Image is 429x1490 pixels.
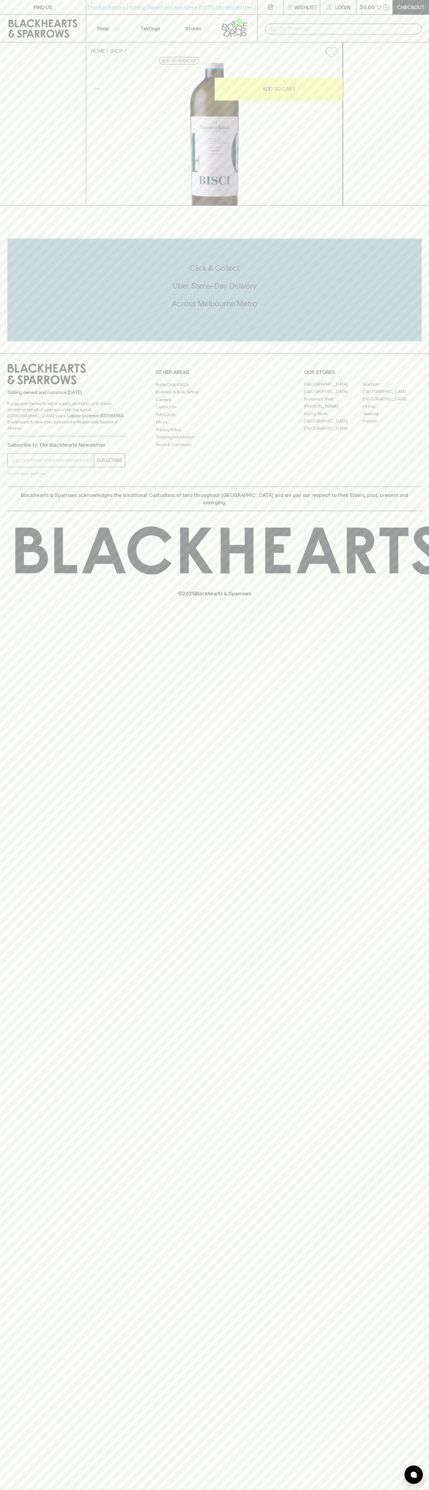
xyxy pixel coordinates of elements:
[363,395,422,403] a: [GEOGRAPHIC_DATA]
[304,388,363,395] a: [GEOGRAPHIC_DATA]
[156,418,274,426] a: FAQ's
[304,395,363,403] a: Brunswick West
[185,25,201,32] p: Stores
[156,411,274,418] a: Gift Cards
[67,413,124,418] strong: Liquor License #32064953
[97,25,109,32] p: Shop
[86,63,343,205] img: 35934.png
[159,57,199,64] button: Add to wishlist
[12,491,417,506] p: Blackhearts & Sparrows acknowledges the traditional Custodians of land throughout [GEOGRAPHIC_DAT...
[172,15,215,42] a: Stores
[156,434,274,441] a: Shipping Information
[411,1472,417,1478] img: bubble-icon
[156,441,274,448] a: Terms & Conditions
[7,441,125,449] p: Subscribe to The Blackhearts Newsletter
[7,389,125,395] p: Sibling owned and run since [DATE]
[86,15,129,42] button: Shop
[363,418,422,425] a: Prahran
[323,45,340,60] button: Add to wishlist
[7,400,125,431] p: It is against the law to sell or supply alcohol to, or to obtain alcohol on behalf of a person un...
[215,78,343,101] button: ADD TO CART
[110,48,123,54] a: SHOP
[363,388,422,395] a: [GEOGRAPHIC_DATA]
[156,388,274,396] a: Business & Bulk Gifting
[156,426,274,433] a: Privacy Policy
[156,396,274,403] a: Careers
[304,410,363,418] a: Fitzroy North
[156,369,274,376] p: OTHER AREAS
[363,403,422,410] a: Fitzroy
[385,6,387,9] p: 0
[7,239,422,341] div: Call to action block
[304,369,422,376] p: OUR STORES
[280,24,417,34] input: Try "Pinot noir"
[304,425,363,432] a: [GEOGRAPHIC_DATA]
[7,263,422,273] h5: Click & Collect
[397,4,425,11] p: Checkout
[360,4,375,11] p: $0.00
[97,457,122,464] p: SUBSCRIBE
[7,471,125,477] p: We will never spam you
[304,418,363,425] a: [GEOGRAPHIC_DATA]
[363,381,422,388] a: Braddon
[294,4,318,11] p: Wishlist
[262,85,295,93] p: ADD TO CART
[156,403,274,411] a: Contact Us
[91,48,105,54] a: HOME
[156,381,274,388] a: Bottle Drop FAQ's
[7,299,422,309] h5: Across Melbourne Metro
[304,381,363,388] a: [GEOGRAPHIC_DATA]
[7,281,422,291] h5: Uber Same-Day Delivery
[140,25,160,32] p: Tastings
[129,15,172,42] a: Tastings
[12,455,94,465] input: e.g. jane@blackheartsandsparrows.com.au
[304,403,363,410] a: [PERSON_NAME]
[94,454,125,467] button: SUBSCRIBE
[335,4,350,11] p: Login
[363,410,422,418] a: Geelong
[33,4,52,11] p: FIND US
